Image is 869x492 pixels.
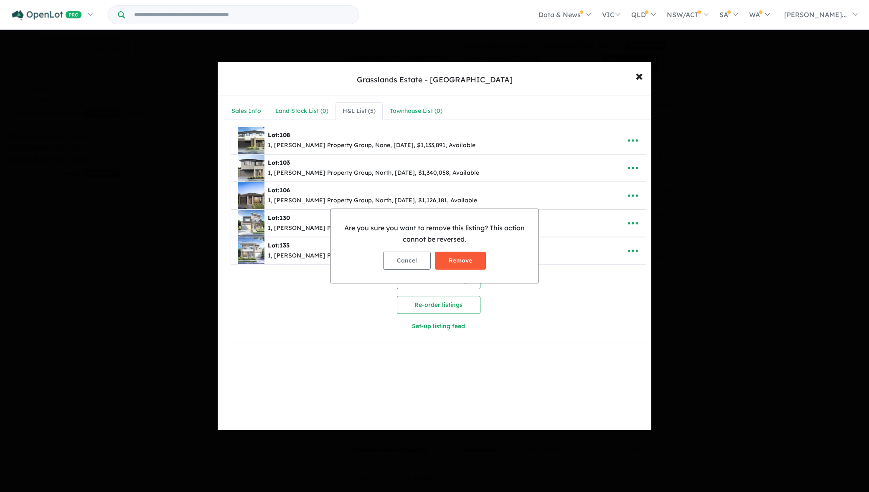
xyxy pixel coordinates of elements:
[12,10,82,20] img: Openlot PRO Logo White
[435,252,486,270] button: Remove
[127,6,357,24] input: Try estate name, suburb, builder or developer
[784,10,847,19] span: [PERSON_NAME]...
[383,252,431,270] button: Cancel
[337,222,532,245] p: Are you sure you want to remove this listing? This action cannot be reversed.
